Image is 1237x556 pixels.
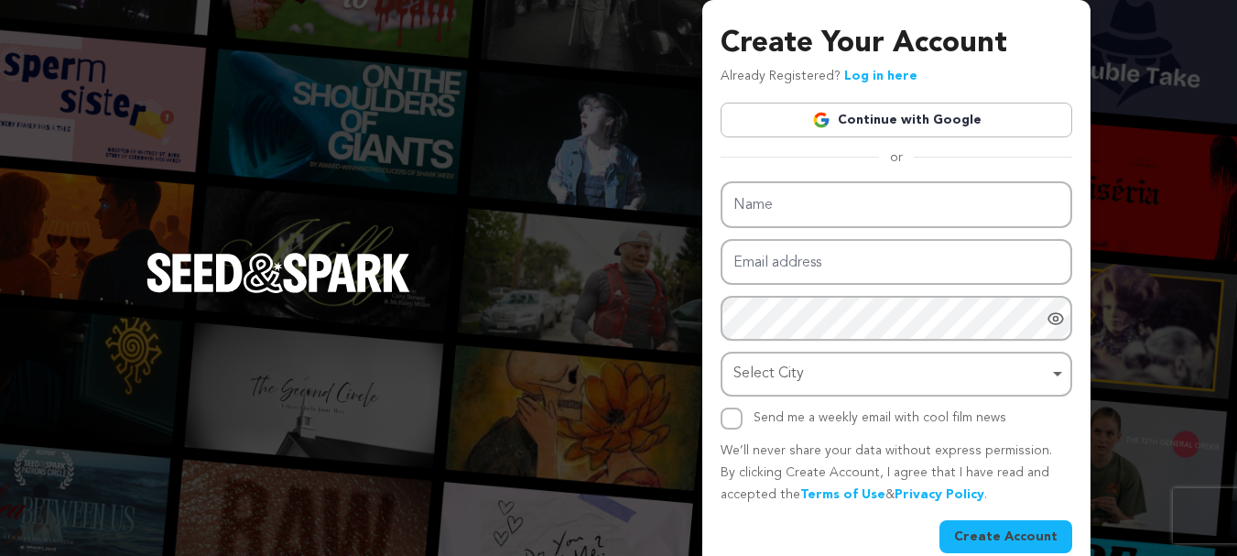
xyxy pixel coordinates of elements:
[879,148,914,167] span: or
[1047,310,1065,328] a: Show password as plain text. Warning: this will display your password on the screen.
[721,22,1072,66] h3: Create Your Account
[721,66,917,88] p: Already Registered?
[939,520,1072,553] button: Create Account
[733,361,1048,387] div: Select City
[800,488,885,501] a: Terms of Use
[146,253,410,330] a: Seed&Spark Homepage
[146,253,410,293] img: Seed&Spark Logo
[844,70,917,82] a: Log in here
[721,181,1072,228] input: Name
[721,441,1072,506] p: We’ll never share your data without express permission. By clicking Create Account, I agree that ...
[754,411,1006,424] label: Send me a weekly email with cool film news
[721,239,1072,286] input: Email address
[895,488,984,501] a: Privacy Policy
[812,111,830,129] img: Google logo
[721,103,1072,137] a: Continue with Google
